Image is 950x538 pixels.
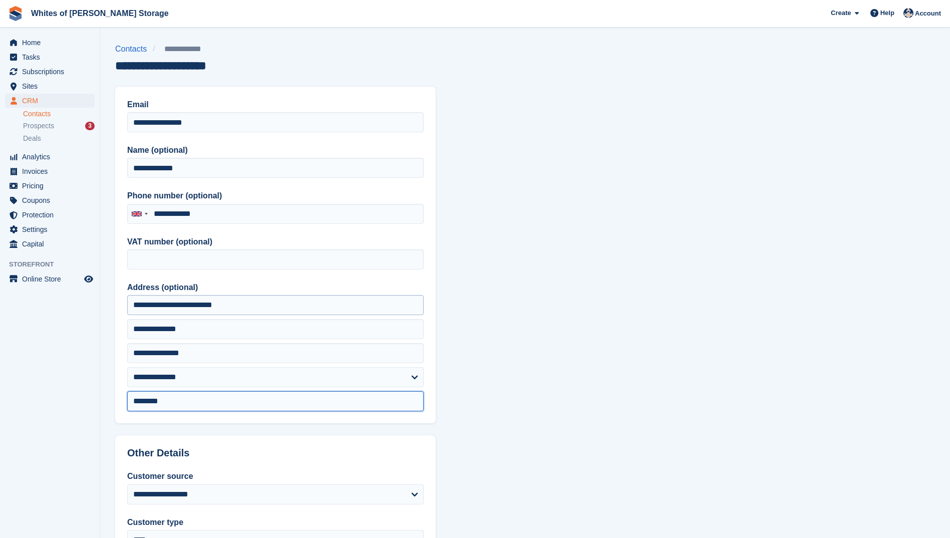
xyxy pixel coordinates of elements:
span: Capital [22,237,82,251]
label: Email [127,99,424,111]
a: menu [5,79,95,93]
span: Prospects [23,121,54,131]
label: Customer type [127,516,424,528]
a: menu [5,179,95,193]
a: menu [5,150,95,164]
span: Deals [23,134,41,143]
a: Prospects 3 [23,121,95,131]
span: Sites [22,79,82,93]
span: Tasks [22,50,82,64]
img: stora-icon-8386f47178a22dfd0bd8f6a31ec36ba5ce8667c1dd55bd0f319d3a0aa187defe.svg [8,6,23,21]
a: menu [5,222,95,236]
span: Coupons [22,193,82,207]
span: Pricing [22,179,82,193]
span: Storefront [9,259,100,270]
a: menu [5,50,95,64]
span: Invoices [22,164,82,178]
label: Phone number (optional) [127,190,424,202]
a: menu [5,164,95,178]
a: Deals [23,133,95,144]
div: United Kingdom: +44 [128,204,151,223]
a: Whites of [PERSON_NAME] Storage [27,5,173,22]
a: menu [5,208,95,222]
h2: Other Details [127,447,424,459]
a: Contacts [23,109,95,119]
span: Analytics [22,150,82,164]
a: menu [5,193,95,207]
span: Account [915,9,941,19]
img: Wendy [903,8,913,18]
label: Customer source [127,470,424,482]
nav: breadcrumbs [115,43,223,55]
div: 3 [85,122,95,130]
a: Preview store [83,273,95,285]
span: Protection [22,208,82,222]
a: menu [5,272,95,286]
label: Name (optional) [127,144,424,156]
a: menu [5,65,95,79]
span: Settings [22,222,82,236]
span: Online Store [22,272,82,286]
span: Subscriptions [22,65,82,79]
span: CRM [22,94,82,108]
a: menu [5,237,95,251]
span: Home [22,36,82,50]
a: Contacts [115,43,153,55]
a: menu [5,94,95,108]
a: menu [5,36,95,50]
span: Create [831,8,851,18]
label: VAT number (optional) [127,236,424,248]
span: Help [880,8,894,18]
label: Address (optional) [127,282,424,294]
